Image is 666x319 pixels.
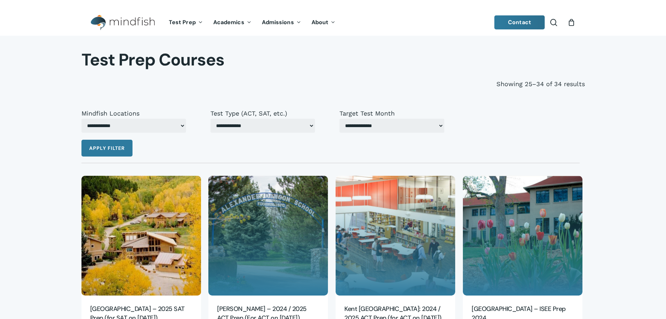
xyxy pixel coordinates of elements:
span: Contact [508,19,531,26]
img: Dawson School [208,176,328,296]
header: Main Menu [81,9,585,36]
label: Target Test Month [339,110,444,117]
a: Steamboat Mountain School - 2025 SAT Prep (for SAT on Dec. 6) [81,176,201,296]
a: Test Prep [164,20,208,26]
label: Test Type (ACT, SAT, etc.) [210,110,315,117]
span: Test Prep [169,19,196,26]
a: Contact [494,15,545,29]
button: Apply filter [81,140,133,157]
span: Academics [213,19,244,26]
a: About [306,20,341,26]
h1: Test Prep Courses [81,50,585,70]
span: About [311,19,329,26]
a: Admissions [257,20,306,26]
span: Admissions [262,19,294,26]
a: St. Anne's Episcopal School - ISEE Prep 2024 [463,176,582,296]
p: Showing 25–34 of 34 results [496,77,585,91]
a: Dawson - 2024 / 2025 ACT Prep (For ACT on Feb. 8) [208,176,328,296]
img: Steamboat Mountain School [81,176,201,296]
a: Kent Denver: 2024 / 2025 ACT Prep (for ACT on Feb. 8) [336,176,455,296]
a: Academics [208,20,257,26]
img: St Annes [463,176,582,296]
nav: Main Menu [164,9,341,36]
img: Kent Denver [336,176,455,296]
label: Mindfish Locations [81,110,186,117]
